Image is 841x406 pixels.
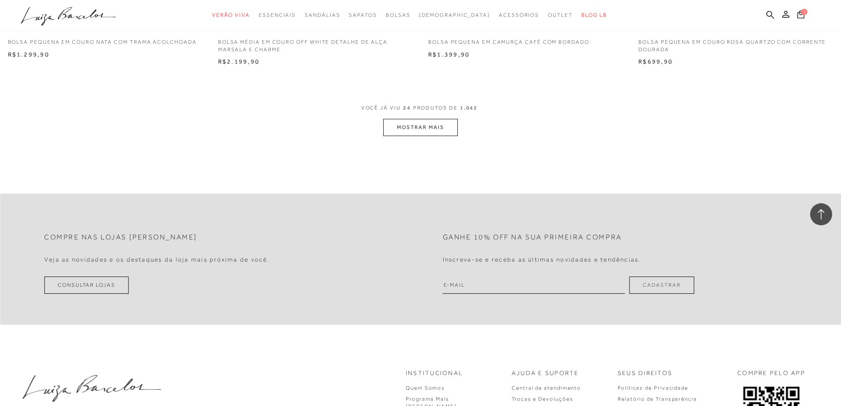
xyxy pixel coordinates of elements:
span: Outlet [548,12,573,18]
a: Relatório de Transparência [618,396,697,402]
h4: Veja as novidades e os destaques da loja mais próxima de você. [44,256,270,263]
a: Consultar Lojas [44,277,129,294]
h4: Inscreva-se e receba as últimas novidades e tendências. [443,256,641,263]
span: R$2.199,90 [218,58,260,65]
a: noSubCategoriesText [419,7,490,23]
a: BOLSA PEQUENA EM CAMURÇA CAFÉ COM BORDADO [422,33,630,46]
span: [DEMOGRAPHIC_DATA] [419,12,490,18]
a: BOLSA PEQUENA EM COURO NATA COM TRAMA ACOLCHOADA [1,33,209,46]
a: categoryNavScreenReaderText [548,7,573,23]
a: BOLSA MÉDIA EM COURO OFF WHITE DETALHE DE ALÇA MARSALA E CHARME [211,33,419,53]
p: Seus Direitos [618,369,672,378]
a: Trocas e Devoluções [512,396,573,402]
span: VOCÊ JÁ VIU PRODUTOS DE [361,105,480,111]
p: Ajuda e Suporte [512,369,579,378]
span: Bolsas [386,12,411,18]
a: categoryNavScreenReaderText [386,7,411,23]
span: 1.042 [460,105,478,111]
a: BOLSA PEQUENA EM COURO ROSA QUARTZO COM CORRENTE DOURADA [632,33,840,53]
input: E-mail [443,277,625,294]
h2: Compre nas lojas [PERSON_NAME] [44,233,197,242]
a: Políticas de Privacidade [618,385,688,391]
span: Sapatos [349,12,377,18]
button: 1 [795,10,807,22]
span: 24 [403,105,411,111]
a: Central de atendimento [512,385,581,391]
button: MOSTRAR MAIS [383,119,457,136]
a: categoryNavScreenReaderText [212,7,250,23]
img: luiza-barcelos.png [22,375,161,402]
span: Essenciais [259,12,296,18]
span: Verão Viva [212,12,250,18]
a: categoryNavScreenReaderText [305,7,340,23]
span: R$699,90 [638,58,673,65]
span: Acessórios [499,12,539,18]
a: BLOG LB [581,7,607,23]
span: BLOG LB [581,12,607,18]
button: Cadastrar [629,277,694,294]
p: COMPRE PELO APP [737,369,805,378]
span: R$1.399,90 [428,51,470,58]
span: R$1.299,90 [8,51,49,58]
a: categoryNavScreenReaderText [259,7,296,23]
a: categoryNavScreenReaderText [349,7,377,23]
span: Sandálias [305,12,340,18]
p: Institucional [406,369,463,378]
a: Quem Somos [406,385,445,391]
h2: Ganhe 10% off na sua primeira compra [443,233,622,242]
span: 1 [801,9,807,15]
a: categoryNavScreenReaderText [499,7,539,23]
